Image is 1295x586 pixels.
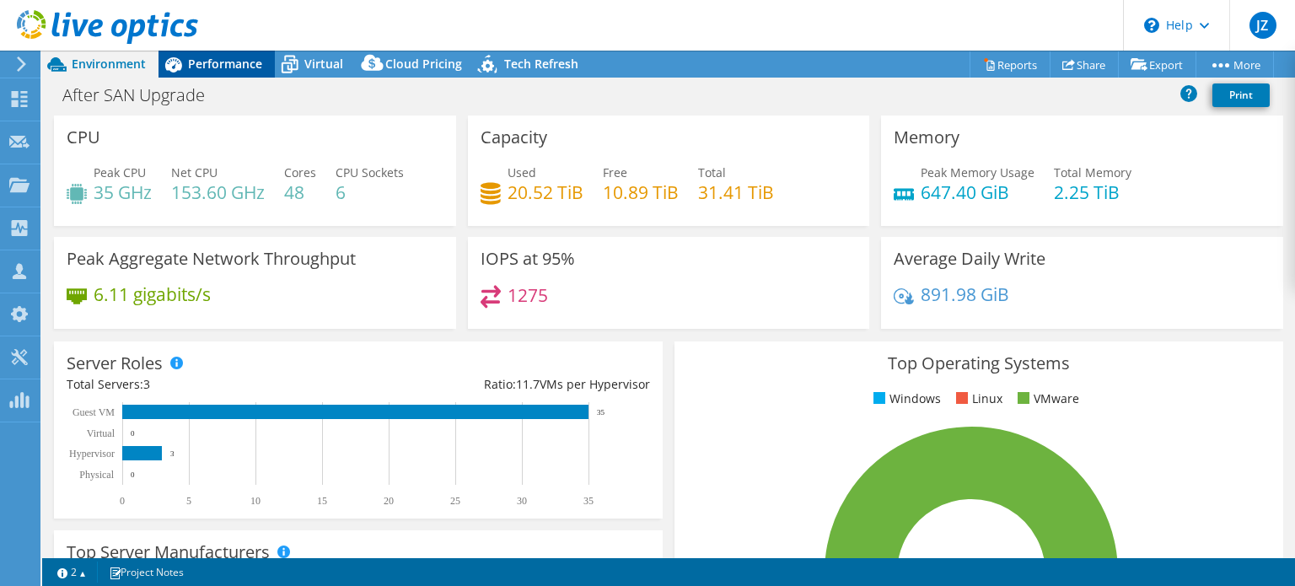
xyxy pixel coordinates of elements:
[120,495,125,507] text: 0
[921,164,1034,180] span: Peak Memory Usage
[170,449,175,458] text: 3
[67,375,358,394] div: Total Servers:
[73,406,115,418] text: Guest VM
[1054,164,1131,180] span: Total Memory
[46,562,98,583] a: 2
[481,128,547,147] h3: Capacity
[687,354,1271,373] h3: Top Operating Systems
[131,470,135,479] text: 0
[481,250,575,268] h3: IOPS at 95%
[131,429,135,438] text: 0
[94,183,152,202] h4: 35 GHz
[55,86,231,105] h1: After SAN Upgrade
[597,408,605,417] text: 35
[67,543,270,562] h3: Top Server Manufacturers
[67,354,163,373] h3: Server Roles
[450,495,460,507] text: 25
[952,390,1002,408] li: Linux
[385,56,462,72] span: Cloud Pricing
[171,164,218,180] span: Net CPU
[69,448,115,460] text: Hypervisor
[72,56,146,72] span: Environment
[603,164,627,180] span: Free
[603,183,679,202] h4: 10.89 TiB
[894,128,959,147] h3: Memory
[508,286,548,304] h4: 1275
[188,56,262,72] span: Performance
[143,376,150,392] span: 3
[508,164,536,180] span: Used
[504,56,578,72] span: Tech Refresh
[698,183,774,202] h4: 31.41 TiB
[698,164,726,180] span: Total
[171,183,265,202] h4: 153.60 GHz
[1118,51,1196,78] a: Export
[1013,390,1079,408] li: VMware
[67,128,100,147] h3: CPU
[1050,51,1119,78] a: Share
[186,495,191,507] text: 5
[508,183,583,202] h4: 20.52 TiB
[1196,51,1274,78] a: More
[304,56,343,72] span: Virtual
[67,250,356,268] h3: Peak Aggregate Network Throughput
[1212,83,1270,107] a: Print
[921,183,1034,202] h4: 647.40 GiB
[94,164,146,180] span: Peak CPU
[921,285,1009,304] h4: 891.98 GiB
[97,562,196,583] a: Project Notes
[583,495,594,507] text: 35
[516,376,540,392] span: 11.7
[894,250,1045,268] h3: Average Daily Write
[384,495,394,507] text: 20
[970,51,1051,78] a: Reports
[317,495,327,507] text: 15
[94,285,211,304] h4: 6.11 gigabits/s
[358,375,650,394] div: Ratio: VMs per Hypervisor
[336,183,404,202] h4: 6
[284,164,316,180] span: Cores
[869,390,941,408] li: Windows
[517,495,527,507] text: 30
[1249,12,1276,39] span: JZ
[1144,18,1159,33] svg: \n
[284,183,316,202] h4: 48
[79,469,114,481] text: Physical
[250,495,261,507] text: 10
[336,164,404,180] span: CPU Sockets
[1054,183,1131,202] h4: 2.25 TiB
[87,427,116,439] text: Virtual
